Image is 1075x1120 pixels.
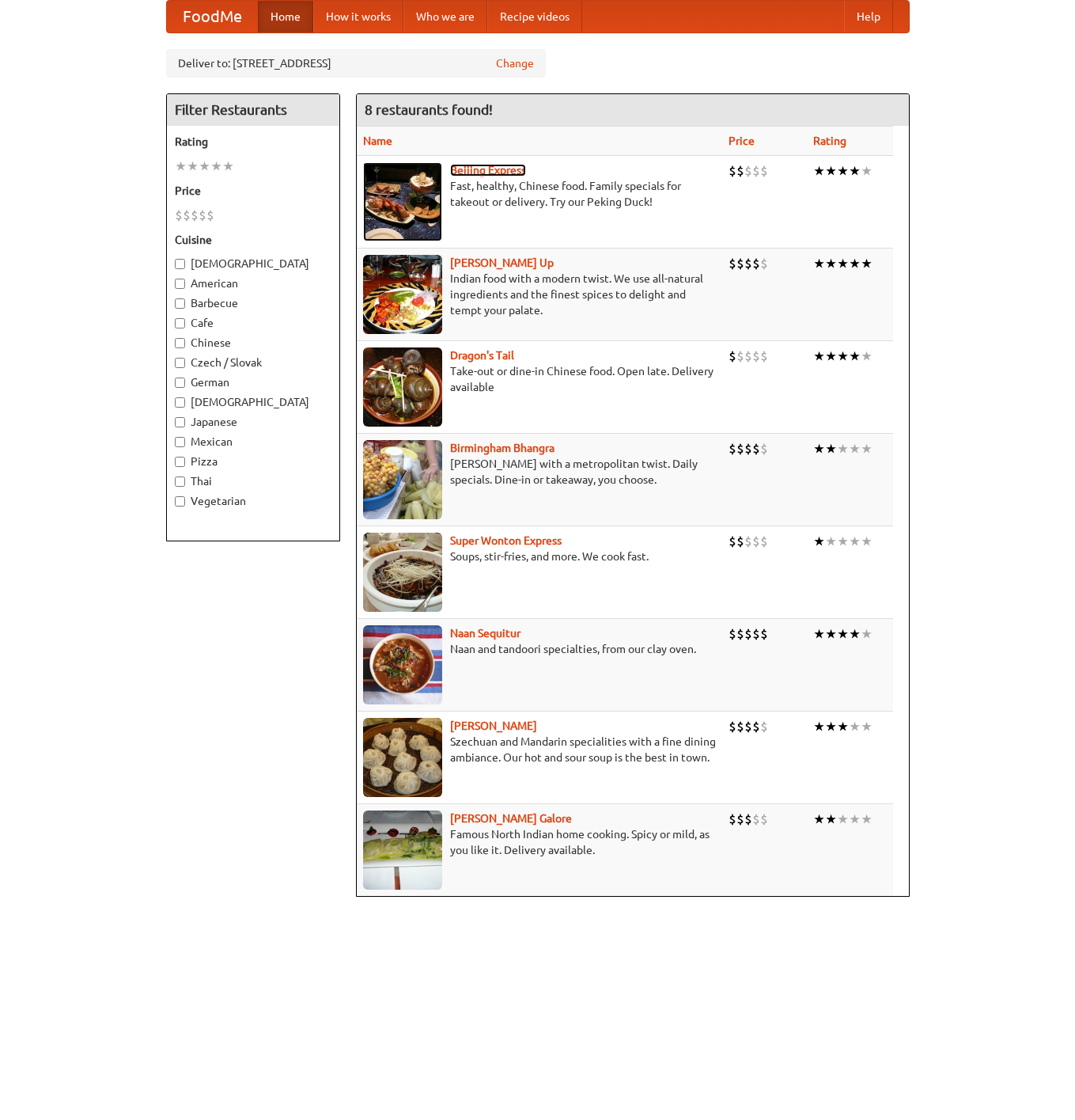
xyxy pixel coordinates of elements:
[729,255,736,272] li: $
[363,363,717,395] p: Take-out or dine-in Chinese food. Open late. Delivery available
[861,440,872,457] li: ★
[736,718,744,735] li: $
[175,275,331,291] label: American
[450,812,572,825] a: [PERSON_NAME] Galore
[736,625,744,643] li: $
[487,1,582,32] a: Recipe videos
[183,207,191,224] li: $
[813,718,825,735] li: ★
[861,625,872,643] li: ★
[175,335,331,351] label: Chinese
[363,625,442,704] img: naansequitur.jpg
[187,158,199,175] li: ★
[729,135,755,147] a: Price
[744,440,752,457] li: $
[825,533,837,550] li: ★
[175,437,185,447] input: Mexican
[175,358,185,368] input: Czech / Slovak
[175,207,183,224] li: $
[752,625,760,643] li: $
[736,440,744,457] li: $
[313,1,403,32] a: How it works
[729,162,736,180] li: $
[175,183,331,199] h5: Price
[760,255,768,272] li: $
[760,440,768,457] li: $
[736,162,744,180] li: $
[744,625,752,643] li: $
[825,162,837,180] li: ★
[744,718,752,735] li: $
[813,440,825,457] li: ★
[363,549,717,564] p: Soups, stir-fries, and more. We cook fast.
[729,625,736,643] li: $
[760,533,768,550] li: $
[363,255,442,334] img: curryup.jpg
[837,533,849,550] li: ★
[210,158,222,175] li: ★
[849,811,861,828] li: ★
[450,442,555,454] b: Birmingham Bhangra
[760,718,768,735] li: $
[175,295,331,311] label: Barbecue
[813,135,846,147] a: Rating
[861,811,872,828] li: ★
[744,533,752,550] li: $
[736,811,744,828] li: $
[175,256,331,271] label: [DEMOGRAPHIC_DATA]
[175,457,185,467] input: Pizza
[175,473,331,489] label: Thai
[760,625,768,643] li: $
[813,533,825,550] li: ★
[729,811,736,828] li: $
[813,811,825,828] li: ★
[450,534,562,547] a: Super Wonton Express
[363,718,442,797] img: shandong.jpg
[450,256,554,269] a: [PERSON_NAME] Up
[813,347,825,365] li: ★
[363,533,442,612] img: superwonton.jpg
[744,162,752,180] li: $
[837,440,849,457] li: ★
[175,318,185,328] input: Cafe
[752,718,760,735] li: $
[849,162,861,180] li: ★
[206,207,214,224] li: $
[175,232,331,248] h5: Cuisine
[175,417,185,427] input: Japanese
[744,811,752,828] li: $
[825,718,837,735] li: ★
[752,811,760,828] li: $
[175,394,331,410] label: [DEMOGRAPHIC_DATA]
[837,718,849,735] li: ★
[175,454,331,469] label: Pizza
[365,102,493,117] ng-pluralize: 8 restaurants found!
[760,162,768,180] li: $
[760,811,768,828] li: $
[736,347,744,365] li: $
[175,414,331,430] label: Japanese
[175,298,185,309] input: Barbecue
[861,718,872,735] li: ★
[175,397,185,408] input: [DEMOGRAPHIC_DATA]
[813,625,825,643] li: ★
[363,135,392,147] a: Name
[729,533,736,550] li: $
[825,255,837,272] li: ★
[849,625,861,643] li: ★
[175,374,331,390] label: German
[175,338,185,348] input: Chinese
[861,533,872,550] li: ★
[837,162,849,180] li: ★
[403,1,487,32] a: Who we are
[496,55,534,71] a: Change
[837,625,849,643] li: ★
[849,440,861,457] li: ★
[813,255,825,272] li: ★
[166,49,546,78] div: Deliver to: [STREET_ADDRESS]
[450,349,514,362] a: Dragon's Tail
[813,162,825,180] li: ★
